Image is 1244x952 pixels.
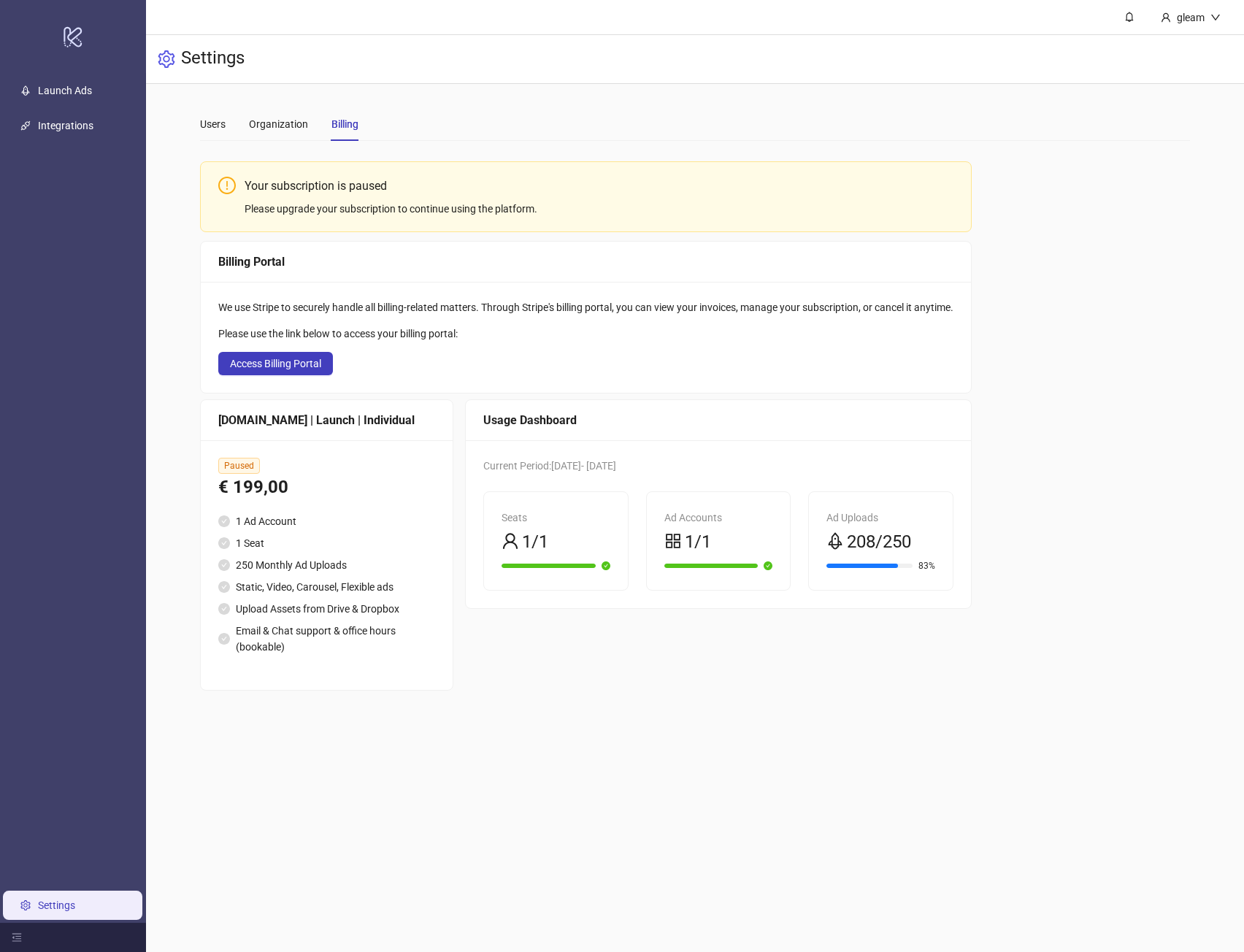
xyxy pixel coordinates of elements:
span: down [1210,12,1221,23]
span: check-circle [218,537,230,549]
span: 1/1 [685,529,711,556]
span: setting [158,50,175,68]
span: Paused [218,458,260,474]
span: appstore [664,532,682,550]
span: check-circle [218,633,230,645]
li: 1 Ad Account [218,513,435,529]
li: 1 Seat [218,535,435,551]
span: rocket [826,532,844,550]
span: bell [1124,12,1134,22]
span: 208/250 [847,529,911,556]
div: We use Stripe to securely handle all billing-related matters. Through Stripe's billing portal, yo... [218,299,953,315]
span: check-circle [218,581,230,593]
button: Access Billing Portal [218,352,333,375]
div: gleam [1171,9,1210,26]
div: Ad Uploads [826,510,935,526]
div: Users [200,116,226,132]
a: Settings [38,899,75,911]
div: € 199,00 [218,474,435,502]
span: check-circle [602,561,610,570]
div: Seats [502,510,610,526]
span: 83% [918,561,935,570]
div: Billing Portal [218,253,953,271]
h3: Settings [181,47,245,72]
a: Launch Ads [38,85,92,96]
li: 250 Monthly Ad Uploads [218,557,435,573]
div: Ad Accounts [664,510,773,526]
div: Usage Dashboard [483,411,953,429]
span: menu-fold [12,932,22,943]
span: Access Billing Portal [230,358,321,369]
span: exclamation-circle [218,177,236,194]
span: user [502,532,519,550]
li: Upload Assets from Drive & Dropbox [218,601,435,617]
div: Organization [249,116,308,132]
a: Integrations [38,120,93,131]
div: Please upgrade your subscription to continue using the platform. [245,201,953,217]
span: check-circle [218,603,230,615]
span: check-circle [764,561,772,570]
div: Your subscription is paused [245,177,953,195]
li: Email & Chat support & office hours (bookable) [218,623,435,655]
span: check-circle [218,515,230,527]
span: user [1161,12,1171,23]
span: check-circle [218,559,230,571]
div: Please use the link below to access your billing portal: [218,326,953,342]
span: 1/1 [522,529,548,556]
span: Current Period: [DATE] - [DATE] [483,460,616,472]
div: [DOMAIN_NAME] | Launch | Individual [218,411,435,429]
li: Static, Video, Carousel, Flexible ads [218,579,435,595]
div: Billing [331,116,358,132]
